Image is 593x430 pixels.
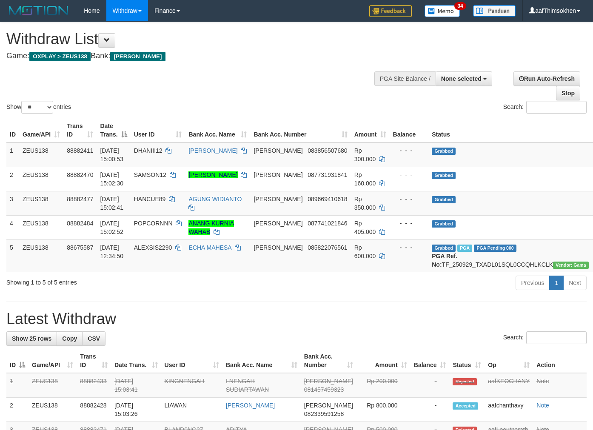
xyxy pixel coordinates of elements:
th: Bank Acc. Name: activate to sort column ascending [185,118,250,142]
td: 2 [6,167,19,191]
th: Status [428,118,592,142]
a: Run Auto-Refresh [513,71,580,86]
th: Bank Acc. Number: activate to sort column ascending [250,118,351,142]
th: Date Trans.: activate to sort column ascending [111,349,161,373]
span: 34 [454,2,466,10]
input: Search: [526,101,587,114]
span: Copy 089669410618 to clipboard [308,196,347,202]
td: KINGNENGAH [161,373,222,398]
th: Balance: activate to sort column ascending [411,349,450,373]
div: - - - [393,219,425,228]
td: TF_250929_TXADL01SQL0CCQHLKCLK [428,239,592,272]
img: MOTION_logo.png [6,4,71,17]
td: Rp 200,000 [356,373,411,398]
td: 5 [6,239,19,272]
span: DHANIII12 [134,147,163,154]
div: - - - [393,243,425,252]
td: ZEUS138 [19,142,63,167]
th: Amount: activate to sort column ascending [356,349,411,373]
span: Copy 083856507680 to clipboard [308,147,347,154]
span: Show 25 rows [12,335,51,342]
button: None selected [436,71,492,86]
span: [DATE] 15:02:52 [100,220,123,235]
span: [DATE] 15:02:30 [100,171,123,187]
th: Bank Acc. Name: activate to sort column ascending [222,349,301,373]
span: PGA Pending [474,245,516,252]
b: PGA Ref. No: [432,253,457,268]
td: ZEUS138 [29,373,77,398]
a: [PERSON_NAME] [188,171,237,178]
span: 88882477 [67,196,93,202]
span: Rp 405.000 [354,220,376,235]
th: Game/API: activate to sort column ascending [19,118,63,142]
span: Marked by aafpengsreynich [457,245,472,252]
th: Balance [390,118,429,142]
div: - - - [393,146,425,155]
span: Grabbed [432,148,456,155]
span: Rp 160.000 [354,171,376,187]
label: Show entries [6,101,71,114]
td: 1 [6,142,19,167]
td: 88882433 [77,373,111,398]
td: 4 [6,215,19,239]
td: ZEUS138 [19,239,63,272]
div: - - - [393,195,425,203]
span: [PERSON_NAME] [254,171,302,178]
span: Accepted [453,402,478,410]
td: LIAWAN [161,398,222,422]
th: Bank Acc. Number: activate to sort column ascending [301,349,356,373]
span: CSV [88,335,100,342]
td: 1 [6,373,29,398]
a: Show 25 rows [6,331,57,346]
td: ZEUS138 [29,398,77,422]
th: Trans ID: activate to sort column ascending [77,349,111,373]
th: Amount: activate to sort column ascending [351,118,390,142]
span: Grabbed [432,245,456,252]
span: Rp 600.000 [354,244,376,259]
span: Copy 082339591258 to clipboard [304,410,344,417]
a: I NENGAH SUDIARTAWAN [226,378,269,393]
h1: Latest Withdraw [6,310,587,327]
span: [DATE] 15:00:53 [100,147,123,162]
a: Copy [57,331,83,346]
td: 3 [6,191,19,215]
a: ANANG KURNIA WAHAB [188,220,234,235]
a: Previous [516,276,550,290]
span: Copy 085822076561 to clipboard [308,244,347,251]
td: 2 [6,398,29,422]
span: OXPLAY > ZEUS138 [29,52,91,61]
span: Copy 081457459323 to clipboard [304,386,344,393]
select: Showentries [21,101,53,114]
a: [PERSON_NAME] [188,147,237,154]
span: HANCUE89 [134,196,166,202]
a: Note [536,402,549,409]
td: Rp 800,000 [356,398,411,422]
td: aafchanthavy [485,398,533,422]
span: ALEXSIS2290 [134,244,172,251]
a: AGUNG WIDIANTO [188,196,242,202]
th: Game/API: activate to sort column ascending [29,349,77,373]
span: 88675587 [67,244,93,251]
a: Next [563,276,587,290]
th: Action [533,349,587,373]
td: - [411,398,450,422]
a: [PERSON_NAME] [226,402,275,409]
th: User ID: activate to sort column ascending [131,118,185,142]
span: SAMSON12 [134,171,166,178]
th: Date Trans.: activate to sort column descending [97,118,130,142]
span: Copy 087741021846 to clipboard [308,220,347,227]
label: Search: [503,331,587,344]
span: 88882411 [67,147,93,154]
span: Copy 087731931841 to clipboard [308,171,347,178]
td: ZEUS138 [19,191,63,215]
div: Showing 1 to 5 of 5 entries [6,275,241,287]
div: - - - [393,171,425,179]
span: [PERSON_NAME] [304,378,353,384]
span: 88882484 [67,220,93,227]
span: [PERSON_NAME] [254,220,302,227]
span: Grabbed [432,196,456,203]
span: POPCORNNN [134,220,173,227]
span: Grabbed [432,220,456,228]
h1: Withdraw List [6,31,387,48]
span: [PERSON_NAME] [110,52,165,61]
